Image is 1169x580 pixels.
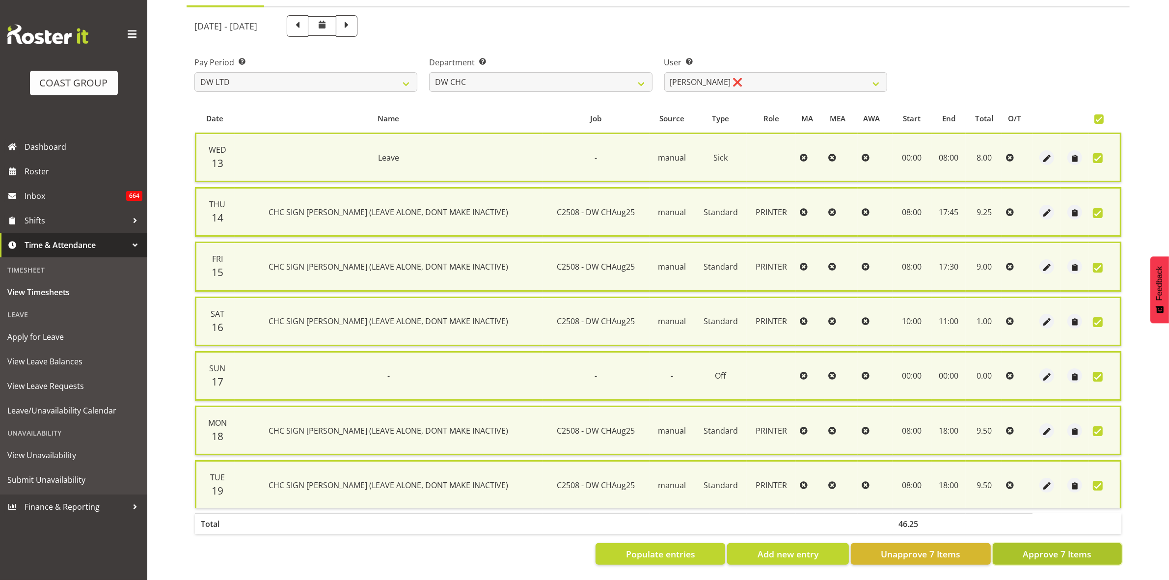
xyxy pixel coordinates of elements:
[694,351,747,401] td: Off
[212,265,223,279] span: 15
[931,297,966,346] td: 11:00
[712,113,729,124] span: Type
[2,304,145,325] div: Leave
[966,133,1002,182] td: 8.00
[212,375,223,388] span: 17
[212,320,223,334] span: 16
[206,113,223,124] span: Date
[590,113,601,124] span: Job
[7,285,140,300] span: View Timesheets
[658,261,686,272] span: manual
[212,211,223,224] span: 14
[694,187,747,237] td: Standard
[694,460,747,508] td: Standard
[7,330,140,344] span: Apply for Leave
[893,460,932,508] td: 08:00
[671,370,673,381] span: -
[851,543,991,565] button: Unapprove 7 Items
[7,448,140,463] span: View Unavailability
[756,316,787,327] span: PRINTER
[966,351,1002,401] td: 0.00
[557,480,635,491] span: C2508 - DW CHAug25
[966,297,1002,346] td: 1.00
[966,406,1002,455] td: 9.50
[378,113,399,124] span: Name
[975,113,993,124] span: Total
[211,308,224,319] span: Sat
[2,468,145,492] a: Submit Unavailability
[25,213,128,228] span: Shifts
[893,187,932,237] td: 08:00
[727,543,848,565] button: Add new entry
[694,297,747,346] td: Standard
[2,398,145,423] a: Leave/Unavailability Calendar
[658,425,686,436] span: manual
[664,56,887,68] label: User
[25,238,128,252] span: Time & Attendance
[7,354,140,369] span: View Leave Balances
[212,429,223,443] span: 18
[194,21,257,31] h5: [DATE] - [DATE]
[756,261,787,272] span: PRINTER
[7,379,140,393] span: View Leave Requests
[269,207,508,218] span: CHC SIGN [PERSON_NAME] (LEAVE ALONE, DONT MAKE INACTIVE)
[25,164,142,179] span: Roster
[2,349,145,374] a: View Leave Balances
[694,242,747,291] td: Standard
[756,425,787,436] span: PRINTER
[993,543,1122,565] button: Approve 7 Items
[25,189,126,203] span: Inbox
[931,460,966,508] td: 18:00
[658,480,686,491] span: manual
[966,460,1002,508] td: 9.50
[557,207,635,218] span: C2508 - DW CHAug25
[694,133,747,182] td: Sick
[893,351,932,401] td: 00:00
[269,425,508,436] span: CHC SIGN [PERSON_NAME] (LEAVE ALONE, DONT MAKE INACTIVE)
[25,499,128,514] span: Finance & Reporting
[208,417,227,428] span: Mon
[7,472,140,487] span: Submit Unavailability
[659,113,684,124] span: Source
[893,133,932,182] td: 00:00
[758,548,818,560] span: Add new entry
[595,152,597,163] span: -
[557,261,635,272] span: C2508 - DW CHAug25
[2,280,145,304] a: View Timesheets
[2,443,145,468] a: View Unavailability
[801,113,813,124] span: MA
[378,152,399,163] span: Leave
[658,152,686,163] span: manual
[269,316,508,327] span: CHC SIGN [PERSON_NAME] (LEAVE ALONE, DONT MAKE INACTIVE)
[893,242,932,291] td: 08:00
[1155,266,1164,301] span: Feedback
[931,351,966,401] td: 00:00
[25,139,142,154] span: Dashboard
[1008,113,1021,124] span: O/T
[931,187,966,237] td: 17:45
[864,113,880,124] span: AWA
[658,207,686,218] span: manual
[931,242,966,291] td: 17:30
[966,187,1002,237] td: 9.25
[893,297,932,346] td: 10:00
[209,144,226,155] span: Wed
[40,76,108,90] div: COAST GROUP
[966,242,1002,291] td: 9.00
[596,543,725,565] button: Populate entries
[893,406,932,455] td: 08:00
[626,548,695,560] span: Populate entries
[1023,548,1091,560] span: Approve 7 Items
[2,260,145,280] div: Timesheet
[209,199,225,210] span: Thu
[942,113,955,124] span: End
[830,113,845,124] span: MEA
[881,548,960,560] span: Unapprove 7 Items
[931,406,966,455] td: 18:00
[557,425,635,436] span: C2508 - DW CHAug25
[194,56,417,68] label: Pay Period
[756,207,787,218] span: PRINTER
[931,133,966,182] td: 08:00
[2,374,145,398] a: View Leave Requests
[7,403,140,418] span: Leave/Unavailability Calendar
